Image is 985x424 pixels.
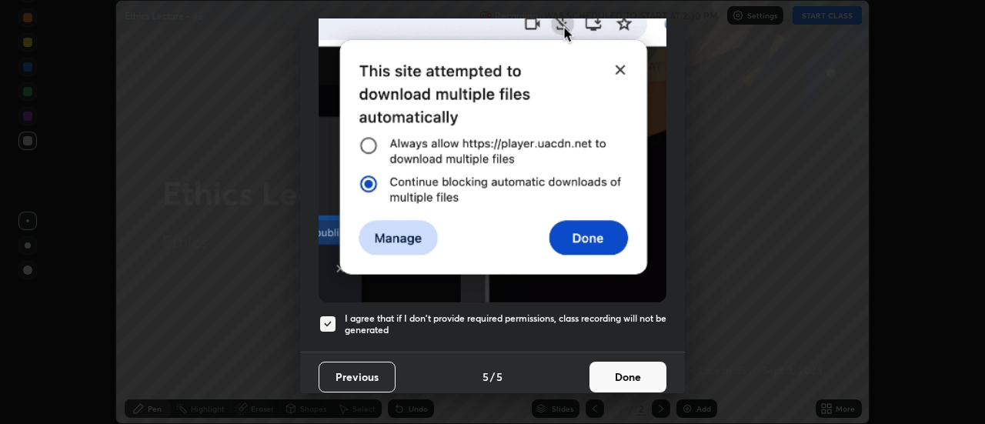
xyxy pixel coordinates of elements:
h4: / [490,369,495,385]
button: Previous [319,362,396,392]
h5: I agree that if I don't provide required permissions, class recording will not be generated [345,312,666,336]
h4: 5 [496,369,503,385]
h4: 5 [482,369,489,385]
button: Done [589,362,666,392]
